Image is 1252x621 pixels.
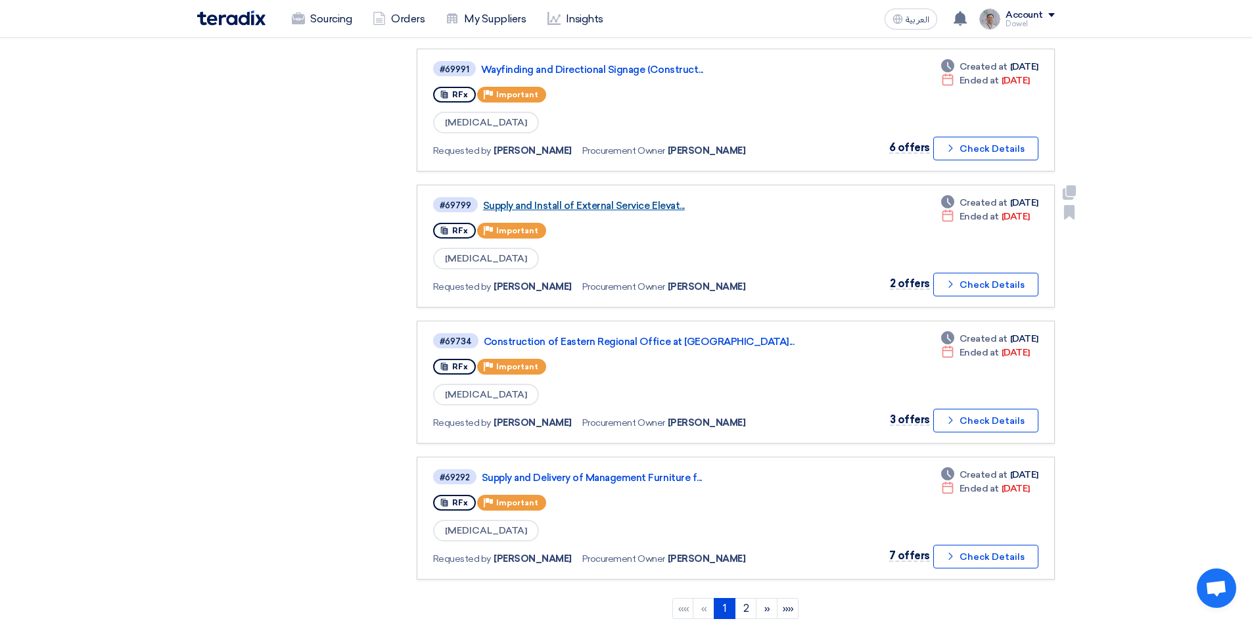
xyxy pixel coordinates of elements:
span: RFx [452,226,468,235]
span: Procurement Owner [582,552,665,566]
span: 6 offers [889,141,930,154]
span: [MEDICAL_DATA] [433,520,539,541]
a: Supply and Delivery of Management Furniture f... [482,472,810,484]
button: العربية [885,9,937,30]
button: Check Details [933,273,1038,296]
div: #69734 [440,337,472,346]
a: Wayfinding and Directional Signage (Construct... [481,64,810,76]
div: [DATE] [941,74,1030,87]
button: Check Details [933,409,1038,432]
a: Orders [362,5,435,34]
div: [DATE] [941,468,1038,482]
span: [MEDICAL_DATA] [433,248,539,269]
span: »» [783,602,794,614]
span: Important [496,90,538,99]
div: [DATE] [941,482,1030,495]
a: Open chat [1197,568,1236,608]
span: Ended at [960,74,999,87]
a: Construction of Eastern Regional Office at [GEOGRAPHIC_DATA]... [484,336,812,348]
span: [PERSON_NAME] [668,416,746,430]
div: Dowel [1006,20,1055,28]
span: [PERSON_NAME] [494,144,572,158]
div: #69799 [440,201,471,210]
span: [PERSON_NAME] [668,280,746,294]
img: Teradix logo [197,11,266,26]
span: RFx [452,90,468,99]
div: [DATE] [941,210,1030,223]
div: Account [1006,10,1043,21]
a: Last [777,598,799,619]
span: [MEDICAL_DATA] [433,384,539,405]
div: #69991 [440,65,469,74]
span: 3 offers [890,413,930,426]
span: Ended at [960,482,999,495]
span: RFx [452,362,468,371]
span: Important [496,226,538,235]
span: Ended at [960,346,999,359]
a: Insights [537,5,614,34]
div: [DATE] [941,346,1030,359]
span: Procurement Owner [582,144,665,158]
button: Check Details [933,137,1038,160]
span: Procurement Owner [582,416,665,430]
span: Requested by [433,416,491,430]
span: Ended at [960,210,999,223]
span: 2 offers [890,277,930,290]
span: Important [496,498,538,507]
span: Requested by [433,552,491,566]
span: Created at [960,468,1008,482]
span: Requested by [433,280,491,294]
span: » [764,602,770,614]
div: [DATE] [941,60,1038,74]
a: Supply and Install of External Service Elevat... [483,200,812,212]
span: [PERSON_NAME] [494,416,572,430]
span: Requested by [433,144,491,158]
span: [PERSON_NAME] [668,144,746,158]
span: [MEDICAL_DATA] [433,112,539,133]
span: Created at [960,332,1008,346]
span: Created at [960,60,1008,74]
a: Next [756,598,777,619]
span: Created at [960,196,1008,210]
a: 1 [714,598,735,619]
img: IMG_1753965247717.jpg [979,9,1000,30]
span: Procurement Owner [582,280,665,294]
span: Important [496,362,538,371]
a: 2 [735,598,756,619]
button: Check Details [933,545,1038,568]
a: My Suppliers [435,5,536,34]
div: [DATE] [941,196,1038,210]
span: [PERSON_NAME] [494,280,572,294]
span: 7 offers [889,549,930,562]
div: #69292 [440,473,470,482]
span: RFx [452,498,468,507]
span: العربية [906,15,929,24]
div: [DATE] [941,332,1038,346]
span: [PERSON_NAME] [494,552,572,566]
span: [PERSON_NAME] [668,552,746,566]
a: Sourcing [281,5,362,34]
